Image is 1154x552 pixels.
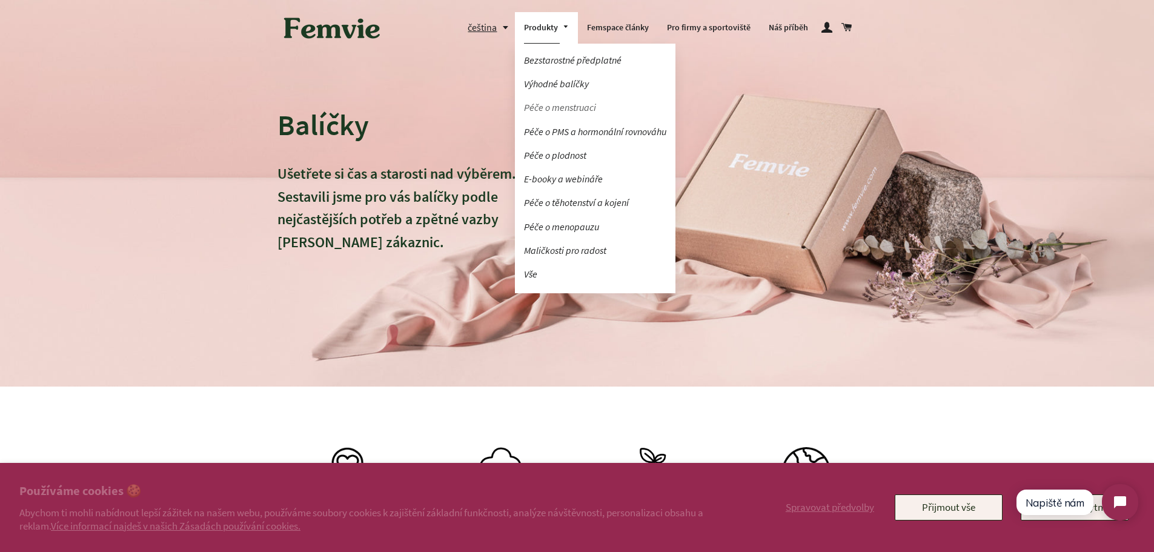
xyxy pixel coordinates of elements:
[515,145,675,166] a: Péče o plodnost
[51,519,300,533] a: Více informací najdeš v našich Zásadách používání cookies.
[19,482,728,500] h2: Používáme cookies 🍪
[515,168,675,190] a: E-booky a webináře
[515,216,675,238] a: Péče o menopauzu
[515,192,675,213] a: Péče o těhotenství a kojení
[515,240,675,261] a: Maličkosti pro radost
[468,19,515,36] button: čeština
[783,494,877,520] button: Spravovat předvolby
[895,494,1003,520] button: Přijmout vše
[515,121,675,142] a: Péče o PMS a hormonální rovnováhu
[277,107,548,143] h2: Balíčky
[277,162,548,276] p: Ušetřete si čas a starosti nad výběrem. Sestavili jsme pro vás balíčky podle nejčastějších potřeb...
[578,12,658,44] a: Femspace články
[515,97,675,118] a: Péče o menstruaci
[1005,474,1149,531] iframe: Tidio Chat
[515,264,675,285] a: Vše
[658,12,760,44] a: Pro firmy a sportoviště
[515,12,578,44] a: Produkty
[515,50,675,71] a: Bezstarostné předplatné
[786,500,874,514] span: Spravovat předvolby
[515,73,675,95] a: Výhodné balíčky
[760,12,817,44] a: Náš příběh
[277,9,386,47] img: Femvie
[19,506,728,533] p: Abychom ti mohli nabídnout lepší zážitek na našem webu, používáme soubory cookies k zajištění zák...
